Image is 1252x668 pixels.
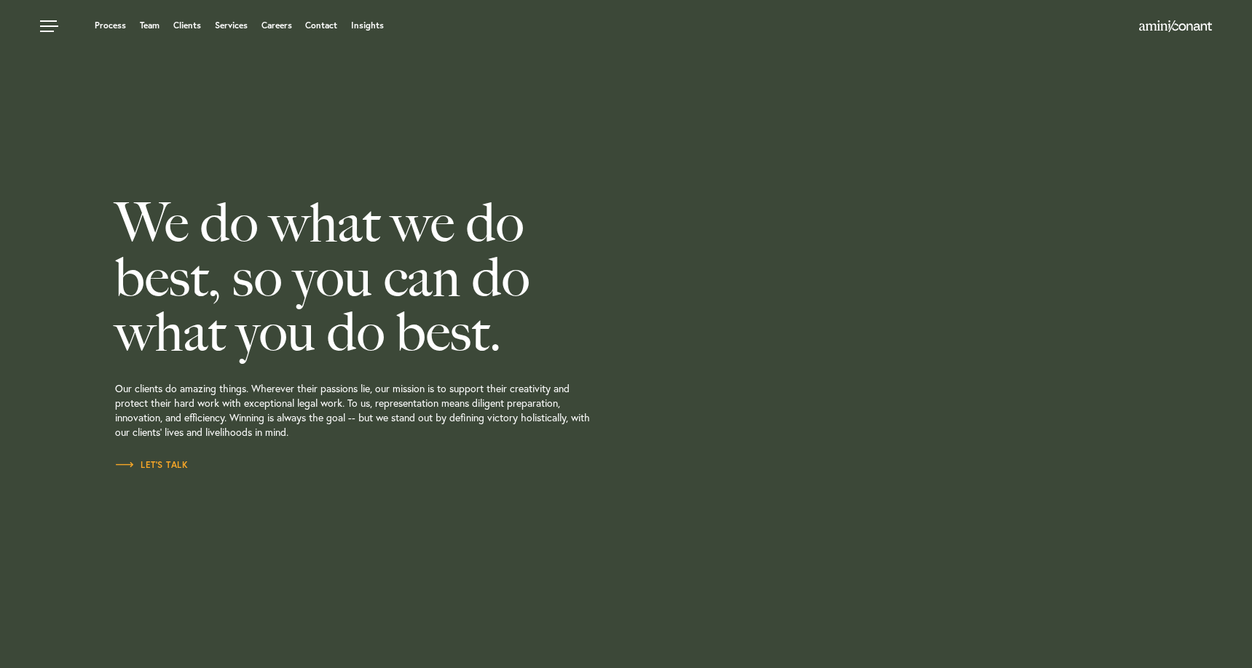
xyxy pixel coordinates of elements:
[215,21,248,30] a: Services
[115,461,188,469] span: Let’s Talk
[261,21,292,30] a: Careers
[1139,20,1212,32] img: Amini & Conant
[173,21,201,30] a: Clients
[351,21,384,30] a: Insights
[115,458,188,472] a: Let’s Talk
[115,196,720,359] h2: We do what we do best, so you can do what you do best.
[305,21,337,30] a: Contact
[115,359,720,458] p: Our clients do amazing things. Wherever their passions lie, our mission is to support their creat...
[95,21,126,30] a: Process
[140,21,160,30] a: Team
